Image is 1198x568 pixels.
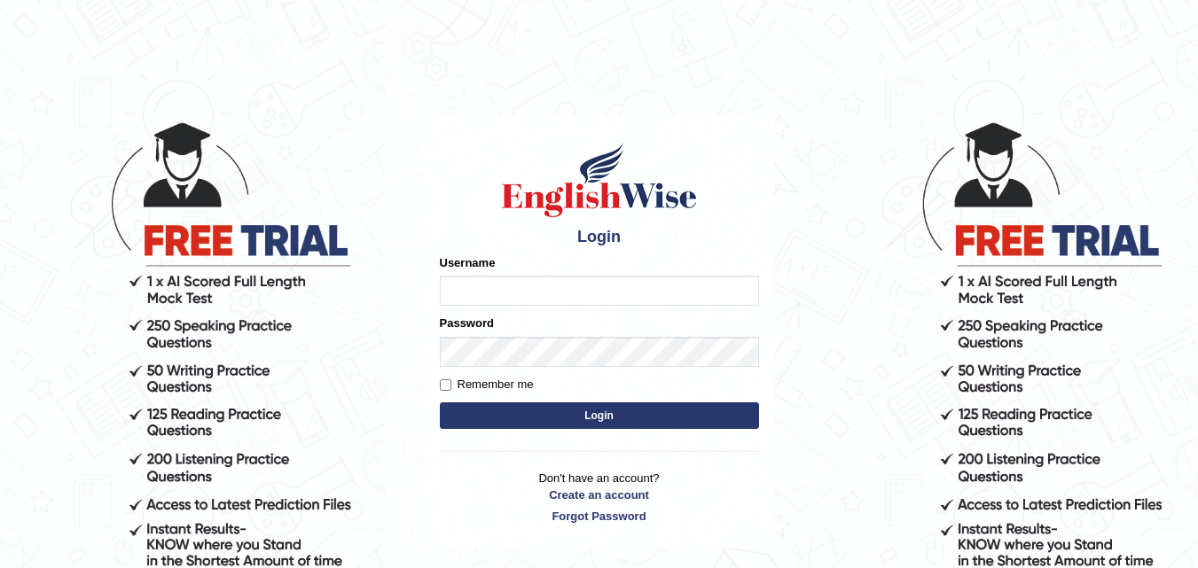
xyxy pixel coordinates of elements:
[440,402,759,429] button: Login
[440,379,451,391] input: Remember me
[440,486,759,503] a: Create an account
[440,315,494,331] label: Password
[440,508,759,525] a: Forgot Password
[440,229,759,246] h4: Login
[440,254,496,271] label: Username
[440,470,759,525] p: Don't have an account?
[440,376,534,393] label: Remember me
[498,140,701,220] img: Logo of English Wise sign in for intelligent practice with AI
